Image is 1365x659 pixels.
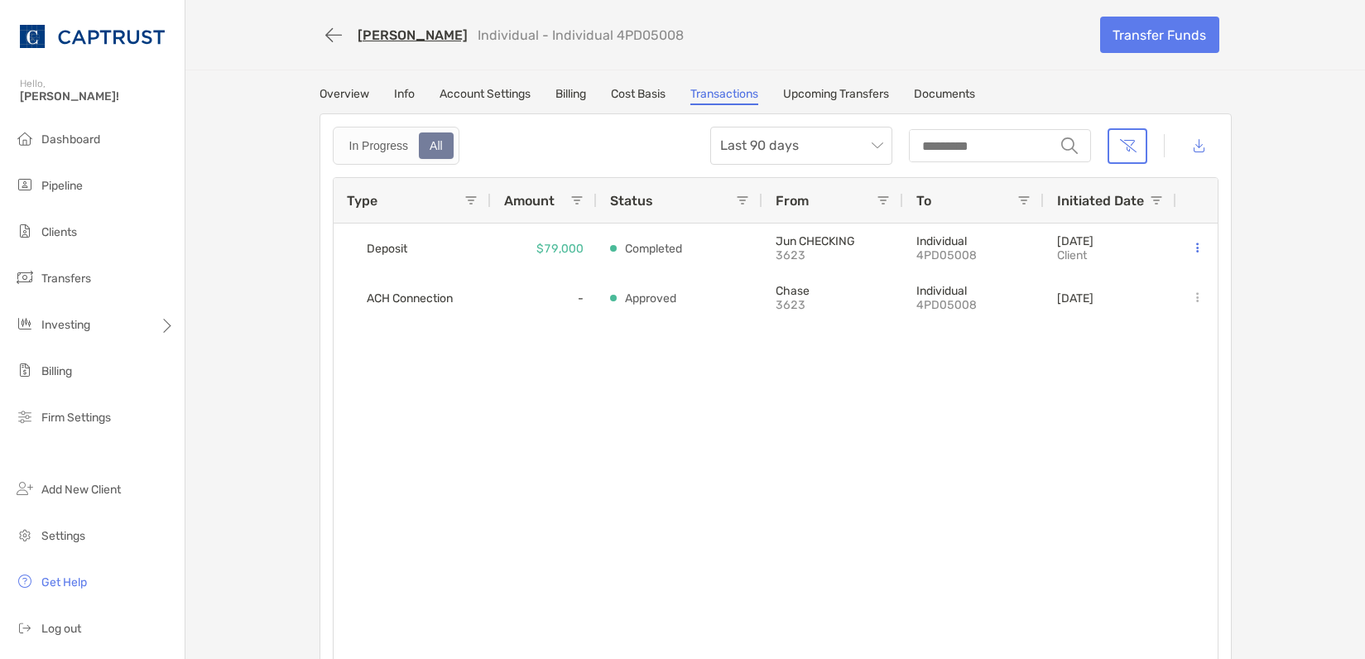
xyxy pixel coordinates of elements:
a: Transactions [690,87,758,105]
p: Chase [776,284,890,298]
img: get-help icon [15,571,35,591]
p: 4PD05008 [916,298,1031,312]
p: [DATE] [1057,234,1093,248]
span: Type [347,193,377,209]
div: - [491,273,597,323]
a: [PERSON_NAME] [358,27,468,43]
a: Account Settings [440,87,531,105]
p: Individual - Individual 4PD05008 [478,27,684,43]
div: segmented control [333,127,459,165]
span: Transfers [41,272,91,286]
span: Pipeline [41,179,83,193]
p: $79,000 [536,238,584,259]
p: 4PD05008 [916,248,1031,262]
span: Get Help [41,575,87,589]
span: Deposit [367,235,407,262]
img: add_new_client icon [15,479,35,498]
a: Upcoming Transfers [783,87,889,105]
span: Settings [41,529,85,543]
p: Approved [625,288,676,309]
a: Info [394,87,415,105]
span: Log out [41,622,81,636]
img: billing icon [15,360,35,380]
span: Status [610,193,653,209]
span: Initiated Date [1057,193,1144,209]
button: Clear filters [1108,128,1147,164]
a: Documents [914,87,975,105]
img: pipeline icon [15,175,35,195]
a: Transfer Funds [1100,17,1219,53]
span: Billing [41,364,72,378]
span: ACH Connection [367,285,453,312]
img: investing icon [15,314,35,334]
p: 3623 [776,248,890,262]
p: 3623 [776,298,890,312]
span: From [776,193,809,209]
img: CAPTRUST Logo [20,7,165,66]
a: Overview [320,87,369,105]
p: Individual [916,284,1031,298]
span: Firm Settings [41,411,111,425]
a: Cost Basis [611,87,666,105]
span: Amount [504,193,555,209]
p: client [1057,248,1093,262]
span: [PERSON_NAME]! [20,89,175,103]
span: To [916,193,931,209]
span: Investing [41,318,90,332]
img: settings icon [15,525,35,545]
span: Add New Client [41,483,121,497]
img: dashboard icon [15,128,35,148]
img: transfers icon [15,267,35,287]
p: Individual [916,234,1031,248]
p: Completed [625,238,682,259]
span: Clients [41,225,77,239]
img: firm-settings icon [15,406,35,426]
img: input icon [1061,137,1078,154]
img: logout icon [15,618,35,637]
img: clients icon [15,221,35,241]
span: Last 90 days [720,127,882,164]
div: In Progress [340,134,418,157]
span: Dashboard [41,132,100,147]
div: All [421,134,452,157]
a: Billing [555,87,586,105]
p: [DATE] [1057,291,1093,305]
p: Jun CHECKING [776,234,890,248]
